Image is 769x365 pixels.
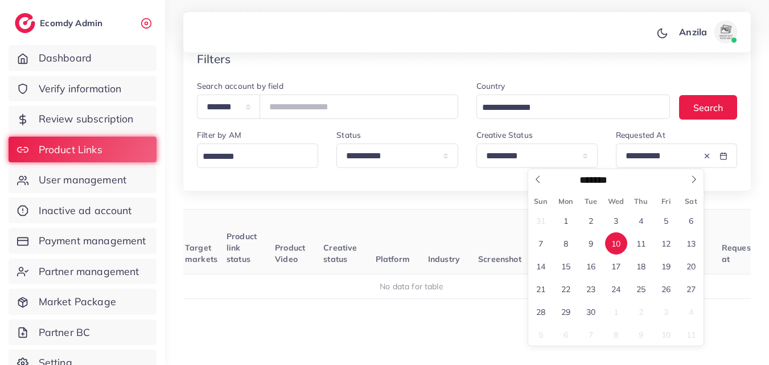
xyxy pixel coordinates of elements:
[630,210,652,232] span: September 4, 2025
[655,278,677,300] span: September 26, 2025
[578,174,616,187] select: Month
[39,294,116,309] span: Market Package
[628,198,653,205] span: Thu
[323,243,357,264] span: Creative status
[555,278,577,300] span: September 22, 2025
[67,281,757,292] div: No data for table
[39,233,146,248] span: Payment management
[580,210,602,232] span: September 2, 2025
[605,210,627,232] span: September 3, 2025
[9,106,157,132] a: Review subscription
[376,254,410,264] span: Platform
[428,254,460,264] span: Industry
[655,323,677,346] span: October 10, 2025
[197,80,283,92] label: Search account by field
[9,198,157,224] a: Inactive ad account
[679,95,737,120] button: Search
[655,232,677,255] span: September 12, 2025
[9,137,157,163] a: Product Links
[618,174,653,186] input: Year
[9,45,157,71] a: Dashboard
[630,323,652,346] span: October 9, 2025
[605,232,627,255] span: September 10, 2025
[185,243,217,264] span: Target markets
[630,278,652,300] span: September 25, 2025
[680,278,702,300] span: September 27, 2025
[39,142,102,157] span: Product Links
[580,301,602,323] span: September 30, 2025
[722,243,754,264] span: Request at
[39,51,92,65] span: Dashboard
[530,301,552,323] span: September 28, 2025
[530,323,552,346] span: October 5, 2025
[9,228,157,254] a: Payment management
[476,129,533,141] label: Creative Status
[39,112,134,126] span: Review subscription
[580,232,602,255] span: September 9, 2025
[678,198,704,205] span: Sat
[605,278,627,300] span: September 24, 2025
[9,76,157,102] a: Verify information
[578,198,603,205] span: Tue
[275,243,305,264] span: Product Video
[680,210,702,232] span: September 6, 2025
[39,203,132,218] span: Inactive ad account
[9,319,157,346] a: Partner BC
[555,255,577,277] span: September 15, 2025
[679,25,707,39] p: Anzila
[580,323,602,346] span: October 7, 2025
[555,210,577,232] span: September 1, 2025
[555,323,577,346] span: October 6, 2025
[680,255,702,277] span: September 20, 2025
[605,301,627,323] span: October 1, 2025
[9,167,157,193] a: User management
[653,198,678,205] span: Fri
[580,255,602,277] span: September 16, 2025
[528,198,553,205] span: Sun
[673,20,742,43] a: Anzilaavatar
[603,198,628,205] span: Wed
[39,325,91,340] span: Partner BC
[476,95,671,119] div: Search for option
[9,259,157,285] a: Partner management
[227,231,257,265] span: Product link status
[680,301,702,323] span: October 4, 2025
[197,129,241,141] label: Filter by AM
[197,143,318,168] div: Search for option
[39,81,122,96] span: Verify information
[15,13,35,33] img: logo
[680,323,702,346] span: October 11, 2025
[9,289,157,315] a: Market Package
[530,278,552,300] span: September 21, 2025
[553,198,578,205] span: Mon
[199,148,311,166] input: Search for option
[478,254,521,264] span: Screenshot
[40,18,105,28] h2: Ecomdy Admin
[336,129,361,141] label: Status
[555,301,577,323] span: September 29, 2025
[39,264,139,279] span: Partner management
[197,52,231,66] h4: Filters
[530,232,552,255] span: September 7, 2025
[530,210,552,232] span: August 31, 2025
[655,210,677,232] span: September 5, 2025
[605,323,627,346] span: October 8, 2025
[555,232,577,255] span: September 8, 2025
[630,255,652,277] span: September 18, 2025
[655,255,677,277] span: September 19, 2025
[605,255,627,277] span: September 17, 2025
[655,301,677,323] span: October 3, 2025
[476,80,505,92] label: Country
[478,99,656,117] input: Search for option
[580,278,602,300] span: September 23, 2025
[630,232,652,255] span: September 11, 2025
[39,173,126,187] span: User management
[530,255,552,277] span: September 14, 2025
[714,20,737,43] img: avatar
[616,129,665,141] label: Requested At
[630,301,652,323] span: October 2, 2025
[680,232,702,255] span: September 13, 2025
[15,13,105,33] a: logoEcomdy Admin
